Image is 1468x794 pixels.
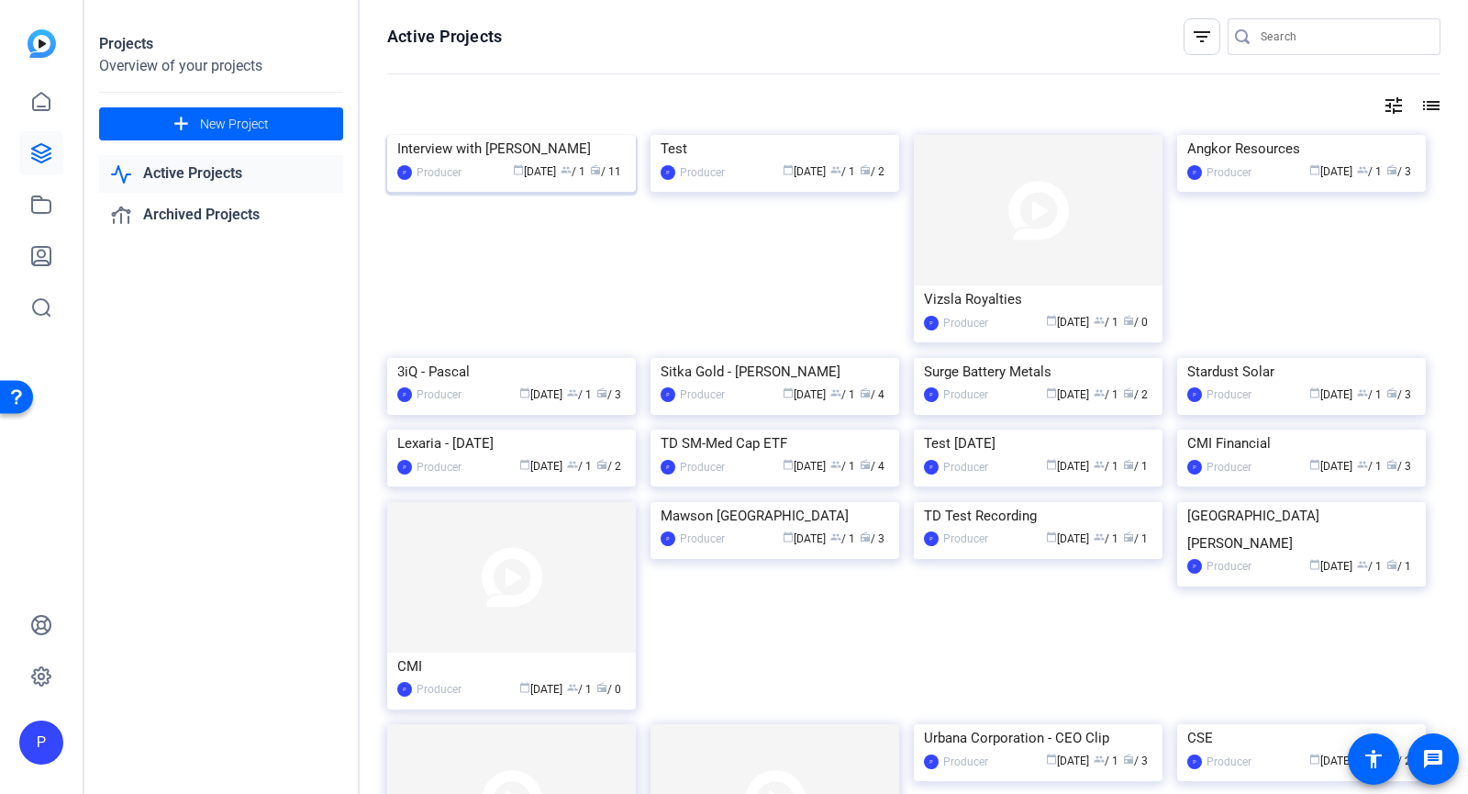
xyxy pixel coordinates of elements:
span: / 0 [596,683,621,696]
span: / 1 [1094,532,1118,545]
span: / 3 [596,388,621,401]
div: Mawson [GEOGRAPHIC_DATA] [661,502,889,530]
span: / 3 [1123,755,1148,767]
div: Surge Battery Metals [924,358,1152,386]
div: P [924,316,939,330]
div: Producer [1207,458,1251,476]
span: calendar_today [1046,754,1057,765]
span: / 1 [567,460,592,473]
span: [DATE] [1046,460,1089,473]
div: Producer [680,386,725,404]
span: calendar_today [1309,754,1320,765]
span: / 1 [1357,165,1382,178]
span: calendar_today [1309,387,1320,398]
div: Producer [417,163,462,182]
div: P [397,165,412,180]
span: / 1 [567,683,592,696]
span: radio [1386,164,1397,175]
mat-icon: accessibility [1362,748,1385,770]
div: [GEOGRAPHIC_DATA][PERSON_NAME] [1187,502,1416,557]
span: radio [1386,559,1397,570]
mat-icon: list [1418,95,1440,117]
span: [DATE] [1046,755,1089,767]
div: Test [661,135,889,162]
span: New Project [200,115,269,134]
span: [DATE] [783,388,826,401]
div: Producer [680,530,725,548]
div: Angkor Resources [1187,135,1416,162]
span: [DATE] [519,388,562,401]
span: / 1 [830,460,855,473]
div: CMI Financial [1187,430,1416,457]
span: radio [1123,531,1134,542]
span: group [1094,531,1105,542]
span: group [1094,387,1105,398]
span: calendar_today [519,387,530,398]
input: Search [1261,26,1426,48]
span: [DATE] [1046,316,1089,329]
div: Vizsla Royalties [924,285,1152,313]
div: P [1187,387,1202,402]
div: Producer [1207,386,1251,404]
div: TD Test Recording [924,502,1152,530]
span: / 4 [860,460,884,473]
span: radio [1123,459,1134,470]
span: radio [590,164,601,175]
a: Archived Projects [99,196,343,234]
span: / 1 [830,165,855,178]
span: group [830,459,841,470]
span: radio [860,531,871,542]
div: Test [DATE] [924,430,1152,457]
span: calendar_today [1046,387,1057,398]
span: calendar_today [1046,531,1057,542]
div: Producer [680,458,725,476]
span: calendar_today [1309,559,1320,570]
span: group [1357,164,1368,175]
mat-icon: filter_list [1191,26,1213,48]
span: radio [1123,754,1134,765]
span: group [830,531,841,542]
span: calendar_today [783,459,794,470]
div: 3iQ - Pascal [397,358,626,386]
div: Producer [417,458,462,476]
span: / 1 [1094,755,1118,767]
span: / 3 [1386,165,1411,178]
span: calendar_today [1046,459,1057,470]
span: radio [596,682,607,693]
span: / 1 [1123,460,1148,473]
span: / 1 [1357,460,1382,473]
span: [DATE] [519,683,562,696]
span: group [1094,315,1105,326]
div: P [924,755,939,769]
a: Active Projects [99,155,343,193]
span: [DATE] [1309,388,1352,401]
div: Producer [943,530,988,548]
span: [DATE] [519,460,562,473]
span: / 1 [561,165,585,178]
span: [DATE] [1309,560,1352,573]
span: / 1 [1094,460,1118,473]
span: calendar_today [783,164,794,175]
div: CMI [397,653,626,680]
span: [DATE] [783,460,826,473]
div: Sitka Gold - [PERSON_NAME] [661,358,889,386]
span: group [567,459,578,470]
span: radio [860,459,871,470]
div: Producer [680,163,725,182]
span: / 1 [1357,388,1382,401]
div: P [924,531,939,546]
div: Producer [1207,753,1251,771]
span: / 3 [1386,388,1411,401]
div: P [397,682,412,697]
span: radio [596,459,607,470]
span: / 1 [1094,316,1118,329]
div: CSE [1187,724,1416,752]
div: P [1187,755,1202,769]
div: Interview with [PERSON_NAME] [397,135,626,162]
span: radio [1386,459,1397,470]
div: P [661,387,675,402]
div: Overview of your projects [99,55,343,77]
div: Stardust Solar [1187,358,1416,386]
span: / 1 [830,388,855,401]
span: group [567,682,578,693]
